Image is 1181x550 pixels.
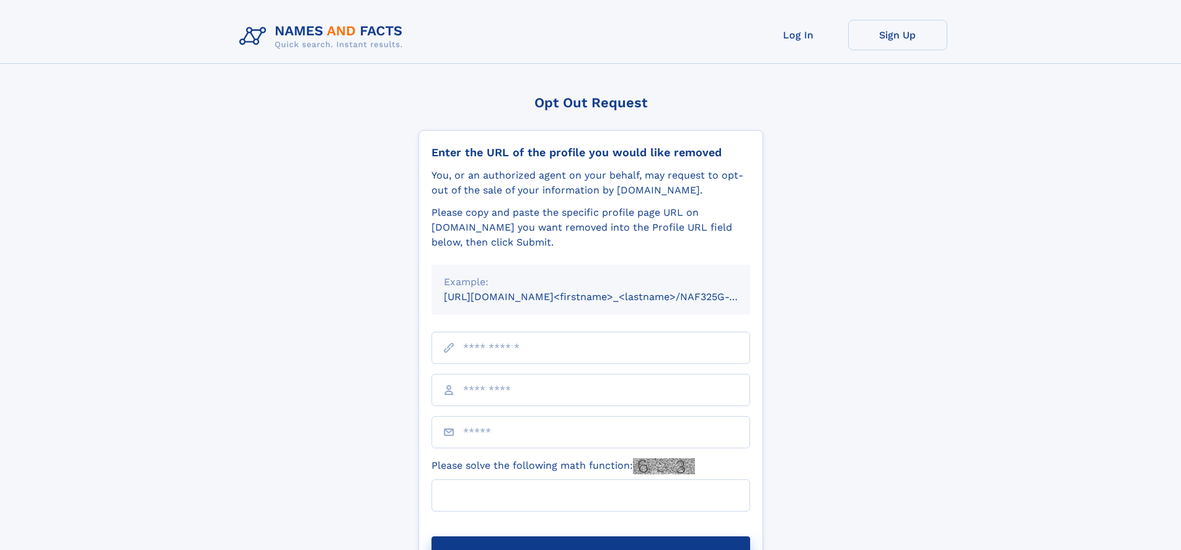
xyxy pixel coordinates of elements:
[749,20,848,50] a: Log In
[431,146,750,159] div: Enter the URL of the profile you would like removed
[444,275,738,290] div: Example:
[444,291,774,303] small: [URL][DOMAIN_NAME]<firstname>_<lastname>/NAF325G-xxxxxxxx
[431,168,750,198] div: You, or an authorized agent on your behalf, may request to opt-out of the sale of your informatio...
[418,95,763,110] div: Opt Out Request
[848,20,947,50] a: Sign Up
[431,205,750,250] div: Please copy and paste the specific profile page URL on [DOMAIN_NAME] you want removed into the Pr...
[234,20,413,53] img: Logo Names and Facts
[431,458,695,474] label: Please solve the following math function:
